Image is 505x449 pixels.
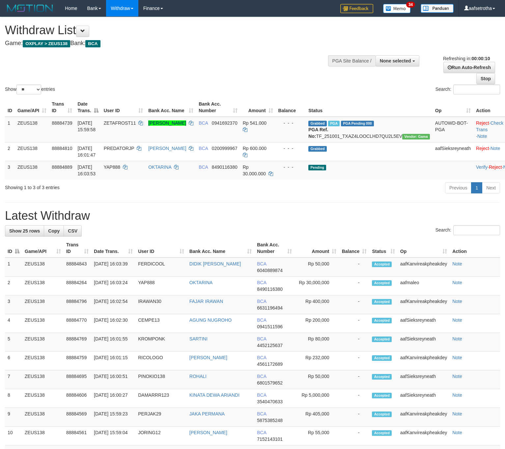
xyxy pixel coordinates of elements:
td: [DATE] 16:01:15 [91,352,135,370]
h1: Withdraw List [5,24,330,37]
td: - [339,408,369,427]
td: - [339,389,369,408]
td: 3 [5,295,22,314]
td: - [339,352,369,370]
div: PGA Site Balance / [328,55,376,66]
span: Copy 3540470633 to clipboard [257,399,283,404]
a: [PERSON_NAME] [189,430,227,435]
span: Accepted [372,337,392,342]
a: CSV [64,225,82,237]
td: RICOLOGO [135,352,187,370]
span: Copy 0941511596 to clipboard [257,324,283,329]
a: [PERSON_NAME] [148,120,186,126]
span: Copy 6801579652 to clipboard [257,380,283,386]
th: ID [5,98,15,117]
span: BCA [257,280,266,285]
a: Previous [445,182,471,193]
span: BCA [257,355,266,360]
td: 88884569 [64,408,91,427]
img: Feedback.jpg [340,4,373,13]
div: - - - [278,120,303,126]
a: Note [452,392,462,398]
td: 1 [5,117,15,142]
td: Rp 400,000 [295,295,339,314]
td: ZEUS138 [22,333,64,352]
a: Note [452,317,462,323]
td: 88884770 [64,314,91,333]
span: BCA [199,120,208,126]
td: ZEUS138 [15,161,49,180]
td: ZEUS138 [22,277,64,295]
a: KINATA DEWA ARIANDI [189,392,239,398]
span: Copy 8490116380 to clipboard [212,164,238,170]
td: [DATE] 16:02:54 [91,295,135,314]
a: Note [452,299,462,304]
th: Op: activate to sort column ascending [398,239,450,258]
td: aafKanvireakpheakdey [398,258,450,277]
td: ZEUS138 [15,142,49,161]
th: ID: activate to sort column descending [5,239,22,258]
a: Stop [476,73,495,84]
td: aafKanvireakpheakdey [398,295,450,314]
span: Accepted [372,374,392,380]
span: BCA [257,392,266,398]
td: Rp 405,000 [295,408,339,427]
a: Note [452,430,462,435]
a: Reject [476,120,489,126]
a: FAJAR IRAWAN [189,299,223,304]
select: Showentries [16,85,41,94]
label: Show entries [5,85,55,94]
span: CSV [68,228,77,234]
span: Copy 6040889874 to clipboard [257,268,283,273]
td: KROMPONK [135,333,187,352]
th: Game/API: activate to sort column ascending [15,98,49,117]
td: - [339,314,369,333]
td: 7 [5,370,22,389]
span: Marked by aafnoeunsreypich [328,121,340,126]
a: OKTARINA [189,280,213,285]
strong: 00:00:10 [471,56,490,61]
span: Show 25 rows [9,228,40,234]
a: AGUNG NUGROHO [189,317,232,323]
th: Trans ID: activate to sort column ascending [64,239,91,258]
span: YAP888 [104,164,120,170]
td: 5 [5,333,22,352]
a: Note [452,261,462,266]
td: 3 [5,161,15,180]
td: Rp 50,000 [295,258,339,277]
td: [DATE] 16:03:24 [91,277,135,295]
a: Note [491,146,500,151]
a: 1 [471,182,482,193]
span: Copy [48,228,60,234]
td: 2 [5,142,15,161]
img: MOTION_logo.png [5,3,55,13]
td: [DATE] 16:03:39 [91,258,135,277]
td: aafSieksreyneath [398,389,450,408]
input: Search: [453,225,500,235]
label: Search: [435,225,500,235]
div: - - - [278,145,303,152]
td: TF_251001_TXAZ4LOOCLHD7QU2L5EV [306,117,433,142]
td: 88884843 [64,258,91,277]
span: Accepted [372,430,392,436]
a: Note [452,336,462,341]
td: Rp 50,000 [295,370,339,389]
td: PINOKIO138 [135,370,187,389]
td: - [339,427,369,445]
th: Bank Acc. Name: activate to sort column ascending [146,98,196,117]
span: Accepted [372,412,392,417]
td: aafSieksreyneath [398,370,450,389]
a: [PERSON_NAME] [148,146,186,151]
span: Copy 4561172689 to clipboard [257,362,283,367]
td: [DATE] 16:02:30 [91,314,135,333]
span: ZETAFROST11 [104,120,136,126]
td: - [339,370,369,389]
td: [DATE] 15:59:23 [91,408,135,427]
a: Show 25 rows [5,225,44,237]
td: CEMPE13 [135,314,187,333]
td: ZEUS138 [22,370,64,389]
td: 8 [5,389,22,408]
td: 10 [5,427,22,445]
td: ZEUS138 [22,427,64,445]
a: Next [482,182,500,193]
